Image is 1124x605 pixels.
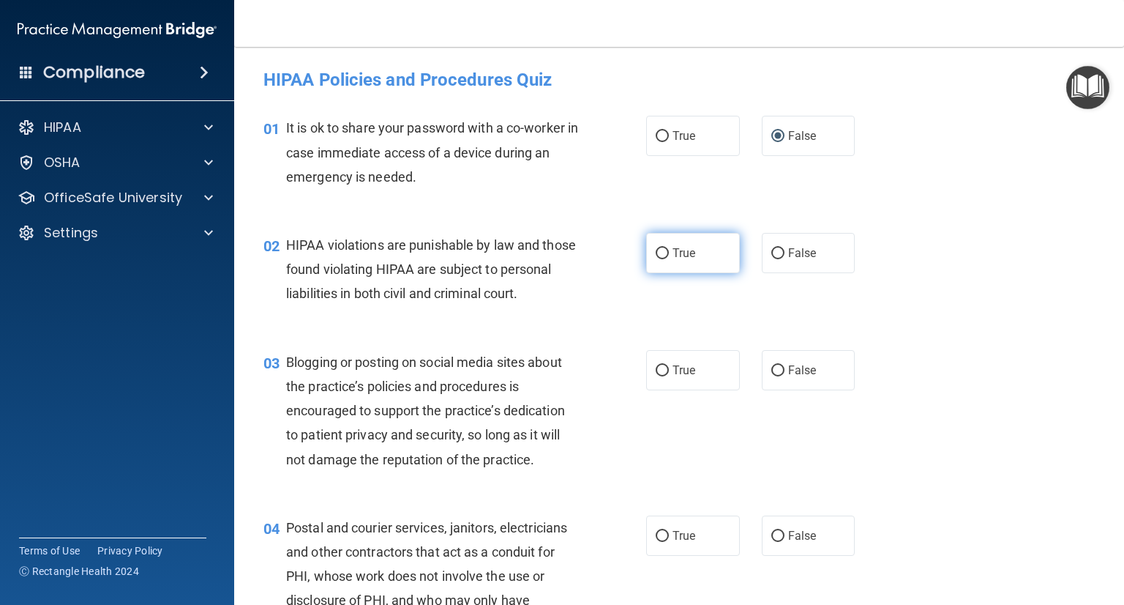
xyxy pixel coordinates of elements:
a: Terms of Use [19,543,80,558]
span: HIPAA violations are punishable by law and those found violating HIPAA are subject to personal li... [286,237,576,301]
span: True [672,363,695,377]
h4: Compliance [43,62,145,83]
input: False [771,365,784,376]
span: Ⓒ Rectangle Health 2024 [19,564,139,579]
input: False [771,131,784,142]
a: Settings [18,224,213,242]
h4: HIPAA Policies and Procedures Quiz [263,70,1095,89]
a: Privacy Policy [97,543,163,558]
span: 04 [263,520,280,538]
input: True [656,365,669,376]
a: OfficeSafe University [18,189,213,207]
span: False [788,246,817,260]
p: OfficeSafe University [44,189,182,207]
span: False [788,529,817,543]
p: Settings [44,224,98,242]
input: True [656,531,669,542]
span: True [672,529,695,543]
span: It is ok to share your password with a co-worker in case immediate access of a device during an e... [286,120,578,184]
span: False [788,363,817,377]
img: PMB logo [18,15,217,45]
span: Blogging or posting on social media sites about the practice’s policies and procedures is encoura... [286,355,565,467]
input: True [656,248,669,259]
span: 03 [263,355,280,372]
a: HIPAA [18,119,213,136]
span: 02 [263,237,280,255]
span: False [788,129,817,143]
span: True [672,246,695,260]
p: HIPAA [44,119,81,136]
span: 01 [263,120,280,138]
span: True [672,129,695,143]
button: Open Resource Center [1066,66,1109,109]
a: OSHA [18,154,213,171]
input: False [771,248,784,259]
input: True [656,131,669,142]
p: OSHA [44,154,80,171]
input: False [771,531,784,542]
